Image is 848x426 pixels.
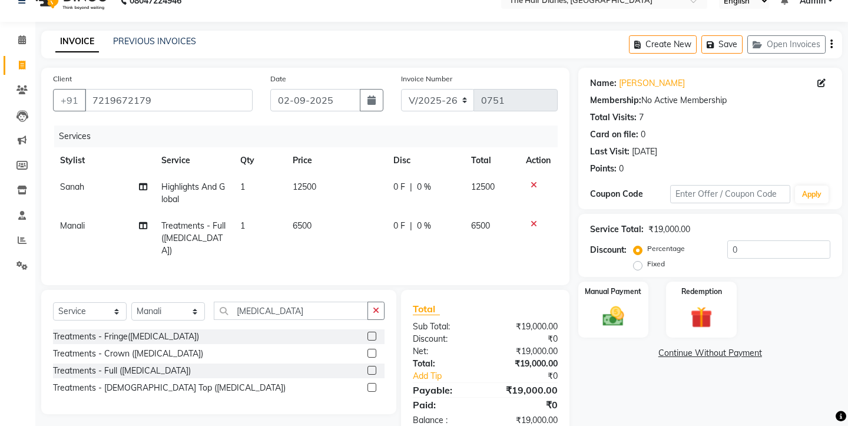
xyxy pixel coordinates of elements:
[293,181,316,192] span: 12500
[55,31,99,52] a: INVOICE
[639,111,644,124] div: 7
[585,286,641,297] label: Manual Payment
[648,223,690,236] div: ₹19,000.00
[404,383,485,397] div: Payable:
[404,321,485,333] div: Sub Total:
[240,181,245,192] span: 1
[53,348,203,360] div: Treatments - Crown ([MEDICAL_DATA])
[404,398,485,412] div: Paid:
[670,185,790,203] input: Enter Offer / Coupon Code
[684,304,719,331] img: _gift.svg
[590,94,830,107] div: No Active Membership
[410,181,412,193] span: |
[393,181,405,193] span: 0 F
[53,89,86,111] button: +91
[386,147,464,174] th: Disc
[417,220,431,232] span: 0 %
[53,331,199,343] div: Treatments - Fringe([MEDICAL_DATA])
[233,147,286,174] th: Qty
[214,302,368,320] input: Search or Scan
[417,181,431,193] span: 0 %
[590,94,641,107] div: Membership:
[795,186,829,203] button: Apply
[60,220,85,231] span: Manali
[85,89,253,111] input: Search by Name/Mobile/Email/Code
[747,35,826,54] button: Open Invoices
[60,181,84,192] span: Sanah
[161,220,226,256] span: Treatments - Full ([MEDICAL_DATA])
[632,146,657,158] div: [DATE]
[590,188,670,200] div: Coupon Code
[401,74,452,84] label: Invoice Number
[485,358,567,370] div: ₹19,000.00
[619,77,685,90] a: [PERSON_NAME]
[404,370,499,382] a: Add Tip
[413,303,440,315] span: Total
[393,220,405,232] span: 0 F
[485,345,567,358] div: ₹19,000.00
[485,383,567,397] div: ₹19,000.00
[590,223,644,236] div: Service Total:
[581,347,840,359] a: Continue Without Payment
[485,398,567,412] div: ₹0
[270,74,286,84] label: Date
[53,382,286,394] div: Treatments - [DEMOGRAPHIC_DATA] Top ([MEDICAL_DATA])
[53,365,191,377] div: Treatments - Full ([MEDICAL_DATA])
[404,345,485,358] div: Net:
[404,358,485,370] div: Total:
[590,77,617,90] div: Name:
[54,126,567,147] div: Services
[53,147,154,174] th: Stylist
[519,147,558,174] th: Action
[590,244,627,256] div: Discount:
[701,35,743,54] button: Save
[53,74,72,84] label: Client
[499,370,567,382] div: ₹0
[113,36,196,47] a: PREVIOUS INVOICES
[590,163,617,175] div: Points:
[641,128,645,141] div: 0
[404,333,485,345] div: Discount:
[485,333,567,345] div: ₹0
[629,35,697,54] button: Create New
[596,304,631,329] img: _cash.svg
[471,220,490,231] span: 6500
[286,147,386,174] th: Price
[647,259,665,269] label: Fixed
[471,181,495,192] span: 12500
[410,220,412,232] span: |
[647,243,685,254] label: Percentage
[681,286,722,297] label: Redemption
[154,147,233,174] th: Service
[293,220,312,231] span: 6500
[485,321,567,333] div: ₹19,000.00
[590,111,637,124] div: Total Visits:
[161,181,225,204] span: Highlights And Global
[464,147,518,174] th: Total
[590,146,630,158] div: Last Visit:
[619,163,624,175] div: 0
[590,128,638,141] div: Card on file:
[240,220,245,231] span: 1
